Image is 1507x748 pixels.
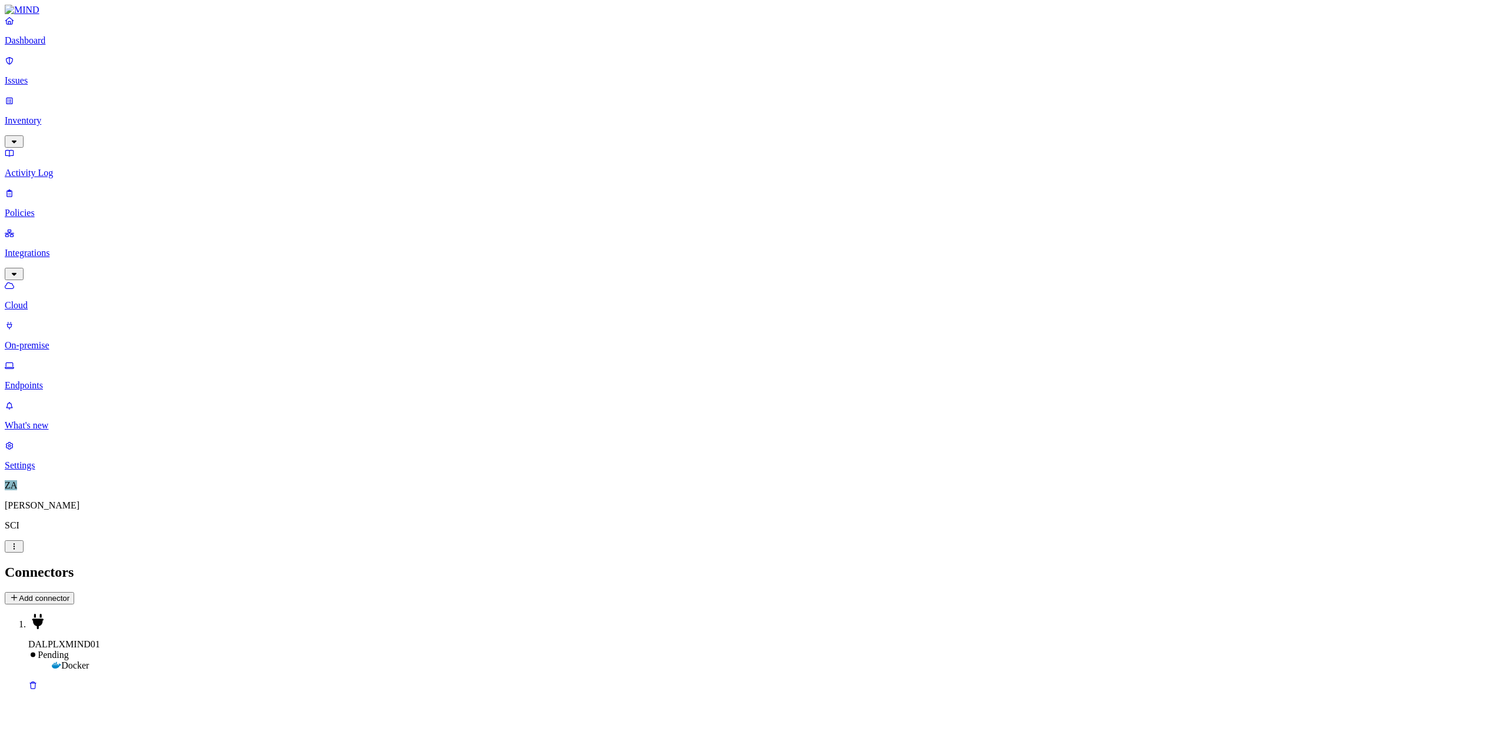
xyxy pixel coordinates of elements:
[5,320,1502,351] a: On-premise
[5,248,1502,258] p: Integrations
[5,188,1502,218] a: Policies
[5,95,1502,146] a: Inventory
[5,15,1502,46] a: Dashboard
[5,460,1502,471] p: Settings
[61,660,89,670] span: Docker
[5,400,1502,431] a: What's new
[5,5,1502,15] a: MIND
[5,564,1502,580] h2: Connectors
[5,228,1502,278] a: Integrations
[5,208,1502,218] p: Policies
[28,639,100,649] span: DALPLXMIND01
[5,75,1502,86] p: Issues
[5,148,1502,178] a: Activity Log
[5,300,1502,311] p: Cloud
[5,280,1502,311] a: Cloud
[5,420,1502,431] p: What's new
[5,55,1502,86] a: Issues
[5,380,1502,391] p: Endpoints
[5,592,74,604] button: Add connector
[5,480,17,490] span: ZA
[5,5,39,15] img: MIND
[5,500,1502,511] p: [PERSON_NAME]
[5,168,1502,178] p: Activity Log
[5,115,1502,126] p: Inventory
[5,340,1502,351] p: On-premise
[5,440,1502,471] a: Settings
[5,520,1502,531] p: SCI
[38,650,68,660] span: Pending
[5,35,1502,46] p: Dashboard
[5,360,1502,391] a: Endpoints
